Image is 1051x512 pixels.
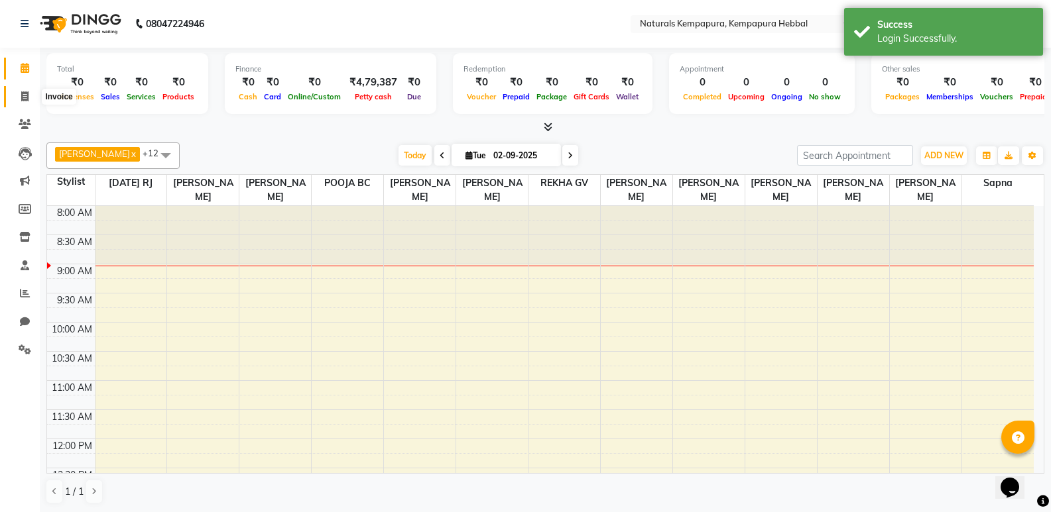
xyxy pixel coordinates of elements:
b: 08047224946 [146,5,204,42]
img: logo [34,5,125,42]
span: 1 / 1 [65,485,84,499]
span: [PERSON_NAME] [59,148,130,159]
span: Due [404,92,424,101]
span: Wallet [613,92,642,101]
span: Ongoing [768,92,806,101]
span: Upcoming [725,92,768,101]
div: ₹0 [402,75,426,90]
div: ₹0 [284,75,344,90]
span: Cash [235,92,261,101]
span: Petty cash [351,92,395,101]
span: Card [261,92,284,101]
div: ₹0 [464,75,499,90]
div: 0 [725,75,768,90]
iframe: chat widget [995,459,1038,499]
div: ₹0 [570,75,613,90]
div: 10:00 AM [49,323,95,336]
span: Online/Custom [284,92,344,101]
span: [PERSON_NAME] [384,175,456,205]
span: Vouchers [977,92,1017,101]
div: 9:00 AM [54,264,95,278]
span: [PERSON_NAME] [673,175,745,205]
span: Packages [882,92,923,101]
div: ₹0 [123,75,159,90]
div: ₹4,79,387 [344,75,402,90]
a: x [130,148,136,159]
input: Search Appointment [797,145,913,166]
div: Total [57,64,198,75]
span: Services [123,92,159,101]
span: Gift Cards [570,92,613,101]
div: ₹0 [261,75,284,90]
div: ₹0 [235,75,261,90]
div: 0 [680,75,725,90]
div: Stylist [47,175,95,189]
div: 8:00 AM [54,206,95,220]
div: Finance [235,64,426,75]
div: ₹0 [159,75,198,90]
span: Prepaid [499,92,533,101]
span: [PERSON_NAME] [745,175,817,205]
span: No show [806,92,844,101]
span: [PERSON_NAME] [456,175,528,205]
div: ₹0 [499,75,533,90]
span: REKHA GV [528,175,600,191]
span: [PERSON_NAME] [167,175,239,205]
span: Sapna [962,175,1034,191]
div: 11:00 AM [49,381,95,395]
span: POOJA BC [312,175,383,191]
div: ₹0 [882,75,923,90]
span: Sales [97,92,123,101]
span: Completed [680,92,725,101]
div: Login Successfully. [877,32,1033,46]
div: Appointment [680,64,844,75]
span: ADD NEW [924,150,963,160]
span: +12 [143,148,168,158]
span: Voucher [464,92,499,101]
span: [PERSON_NAME] [818,175,889,205]
input: 2025-09-02 [489,146,556,166]
div: Success [877,18,1033,32]
div: Invoice [42,89,76,105]
span: Tue [462,150,489,160]
div: ₹0 [977,75,1017,90]
div: ₹0 [533,75,570,90]
div: 12:00 PM [50,439,95,453]
span: Package [533,92,570,101]
span: Today [399,145,432,166]
span: Products [159,92,198,101]
span: [PERSON_NAME] [601,175,672,205]
span: [PERSON_NAME] [239,175,311,205]
div: 8:30 AM [54,235,95,249]
div: ₹0 [57,75,97,90]
div: ₹0 [923,75,977,90]
div: 9:30 AM [54,293,95,307]
span: [DATE] RJ [95,175,167,191]
span: [PERSON_NAME] [890,175,961,205]
div: 10:30 AM [49,352,95,366]
div: ₹0 [613,75,642,90]
div: 11:30 AM [49,410,95,424]
span: Memberships [923,92,977,101]
div: 0 [768,75,806,90]
div: Redemption [464,64,642,75]
button: ADD NEW [921,146,967,165]
div: ₹0 [97,75,123,90]
div: 12:30 PM [50,468,95,482]
div: 0 [806,75,844,90]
